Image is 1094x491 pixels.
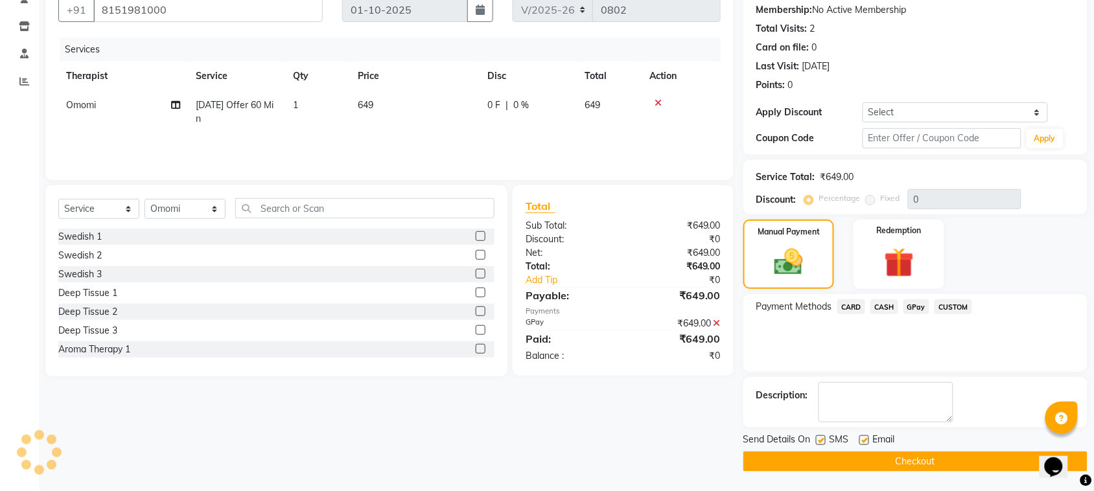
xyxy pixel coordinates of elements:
[60,38,730,62] div: Services
[623,260,730,273] div: ₹649.00
[743,451,1088,472] button: Checkout
[1040,439,1081,478] iframe: chat widget
[875,244,924,281] img: _gift.svg
[58,230,102,244] div: Swedish 1
[810,22,815,36] div: 2
[516,331,623,347] div: Paid:
[293,99,298,111] span: 1
[743,433,811,449] span: Send Details On
[623,219,730,233] div: ₹649.00
[788,78,793,92] div: 0
[285,62,350,91] th: Qty
[756,389,808,402] div: Description:
[623,331,730,347] div: ₹649.00
[830,433,849,449] span: SMS
[58,286,117,300] div: Deep Tissue 1
[870,299,898,314] span: CASH
[819,192,861,204] label: Percentage
[487,98,500,112] span: 0 F
[935,299,972,314] span: CUSTOM
[58,62,188,91] th: Therapist
[516,233,623,246] div: Discount:
[58,324,117,337] div: Deep Tissue 3
[756,78,786,92] div: Points:
[623,233,730,246] div: ₹0
[516,317,623,330] div: GPay
[516,219,623,233] div: Sub Total:
[623,288,730,303] div: ₹649.00
[58,249,102,262] div: Swedish 2
[196,99,273,124] span: [DATE] Offer 60 Min
[877,225,922,236] label: Redemption
[820,170,854,184] div: ₹649.00
[516,246,623,260] div: Net:
[516,260,623,273] div: Total:
[641,273,730,287] div: ₹0
[756,131,863,145] div: Coupon Code
[513,98,529,112] span: 0 %
[756,3,1075,17] div: No Active Membership
[623,317,730,330] div: ₹649.00
[66,99,96,111] span: Omomi
[756,41,809,54] div: Card on file:
[756,170,815,184] div: Service Total:
[873,433,895,449] span: Email
[58,343,130,356] div: Aroma Therapy 1
[1027,129,1064,148] button: Apply
[516,349,623,363] div: Balance :
[623,246,730,260] div: ₹649.00
[903,299,930,314] span: GPay
[863,128,1021,148] input: Enter Offer / Coupon Code
[881,192,900,204] label: Fixed
[756,60,800,73] div: Last Visit:
[765,245,812,279] img: _cash.svg
[623,349,730,363] div: ₹0
[837,299,865,314] span: CARD
[188,62,285,91] th: Service
[516,288,623,303] div: Payable:
[506,98,508,112] span: |
[756,193,797,207] div: Discount:
[802,60,830,73] div: [DATE]
[235,198,495,218] input: Search or Scan
[358,99,373,111] span: 649
[350,62,480,91] th: Price
[756,22,808,36] div: Total Visits:
[526,200,555,213] span: Total
[812,41,817,54] div: 0
[526,306,721,317] div: Payments
[58,305,117,319] div: Deep Tissue 2
[642,62,721,91] th: Action
[58,268,102,281] div: Swedish 3
[756,3,813,17] div: Membership:
[585,99,600,111] span: 649
[756,106,863,119] div: Apply Discount
[758,226,820,238] label: Manual Payment
[480,62,577,91] th: Disc
[756,300,832,314] span: Payment Methods
[577,62,642,91] th: Total
[516,273,641,287] a: Add Tip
